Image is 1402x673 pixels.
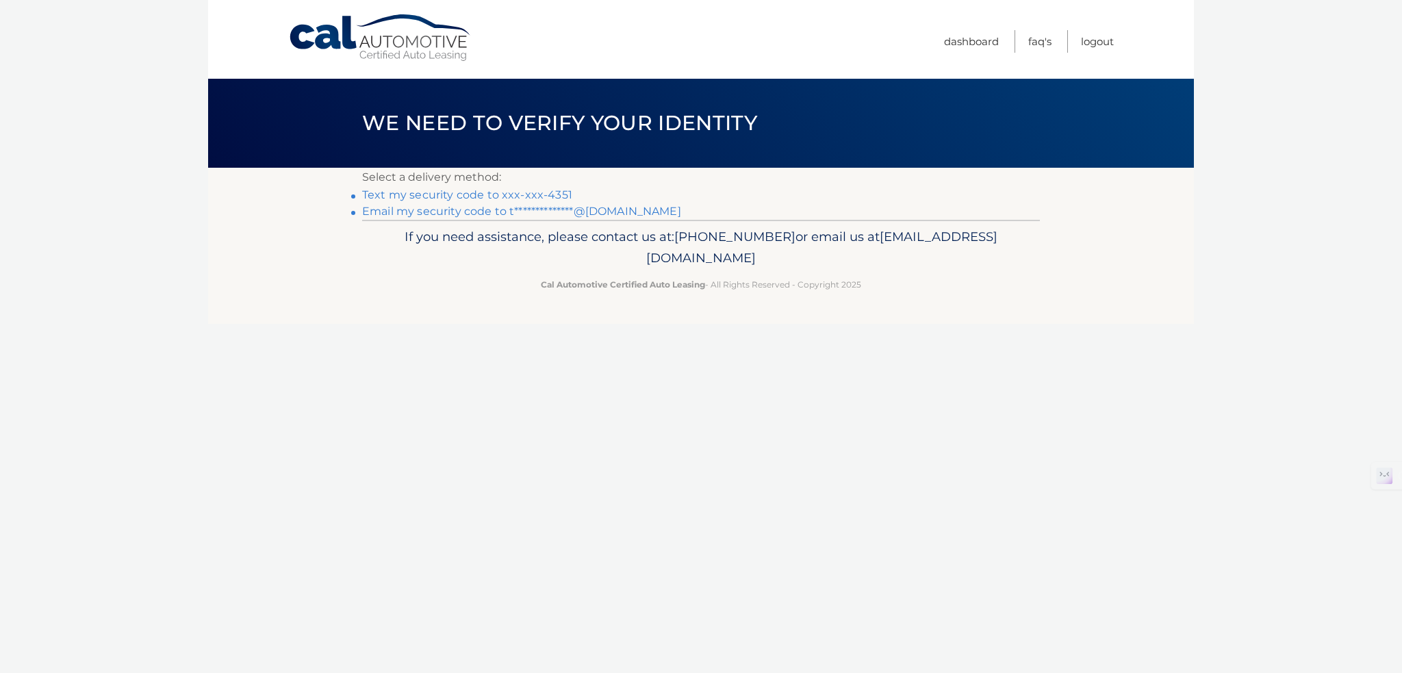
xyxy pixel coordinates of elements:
a: FAQ's [1028,30,1051,53]
span: We need to verify your identity [362,110,757,136]
p: Select a delivery method: [362,168,1040,187]
a: Logout [1081,30,1114,53]
strong: Cal Automotive Certified Auto Leasing [541,279,705,290]
p: - All Rights Reserved - Copyright 2025 [371,277,1031,292]
span: [PHONE_NUMBER] [674,229,795,244]
a: Dashboard [944,30,999,53]
a: Text my security code to xxx-xxx-4351 [362,188,572,201]
p: If you need assistance, please contact us at: or email us at [371,226,1031,270]
a: Cal Automotive [288,14,473,62]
